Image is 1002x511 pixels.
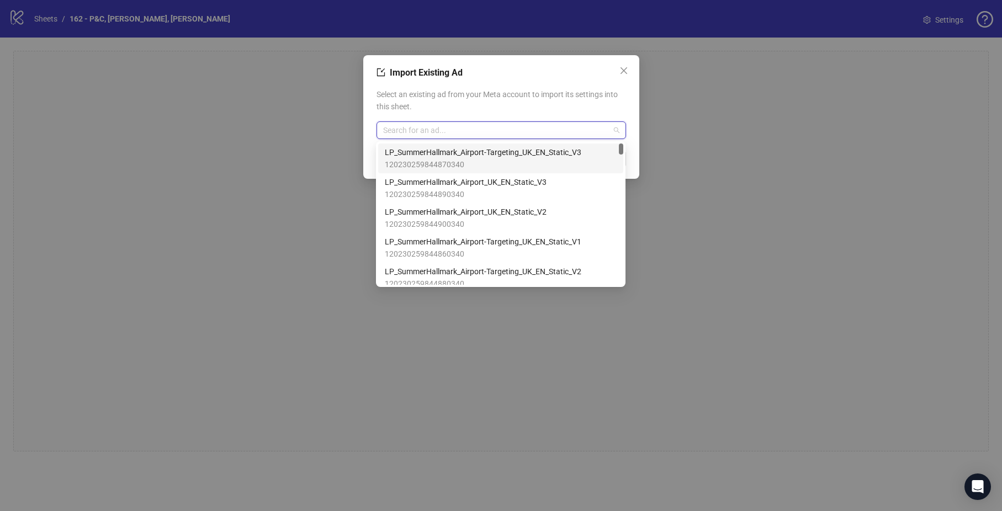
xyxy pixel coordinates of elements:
[385,278,581,290] span: 120230259844880340
[619,66,628,75] span: close
[385,248,581,260] span: 120230259844860340
[385,158,581,171] span: 120230259844870340
[385,176,547,188] span: LP_SummerHallmark_Airport_UK_EN_Static_V3
[615,62,633,79] button: Close
[377,68,385,77] span: import
[390,67,463,78] span: Import Existing Ad
[385,236,581,248] span: LP_SummerHallmark_Airport-Targeting_UK_EN_Static_V1
[385,188,547,200] span: 120230259844890340
[378,263,623,292] div: LP_SummerHallmark_Airport-Targeting_UK_EN_Static_V2
[385,218,547,230] span: 120230259844900340
[378,233,623,263] div: LP_SummerHallmark_Airport-Targeting_UK_EN_Static_V1
[385,206,547,218] span: LP_SummerHallmark_Airport_UK_EN_Static_V2
[378,203,623,233] div: LP_SummerHallmark_Airport_UK_EN_Static_V2
[385,265,581,278] span: LP_SummerHallmark_Airport-Targeting_UK_EN_Static_V2
[378,173,623,203] div: LP_SummerHallmark_Airport_UK_EN_Static_V3
[964,473,991,500] div: Open Intercom Messenger
[378,143,623,173] div: LP_SummerHallmark_Airport-Targeting_UK_EN_Static_V3
[385,146,581,158] span: LP_SummerHallmark_Airport-Targeting_UK_EN_Static_V3
[377,88,626,113] span: Select an existing ad from your Meta account to import its settings into this sheet.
